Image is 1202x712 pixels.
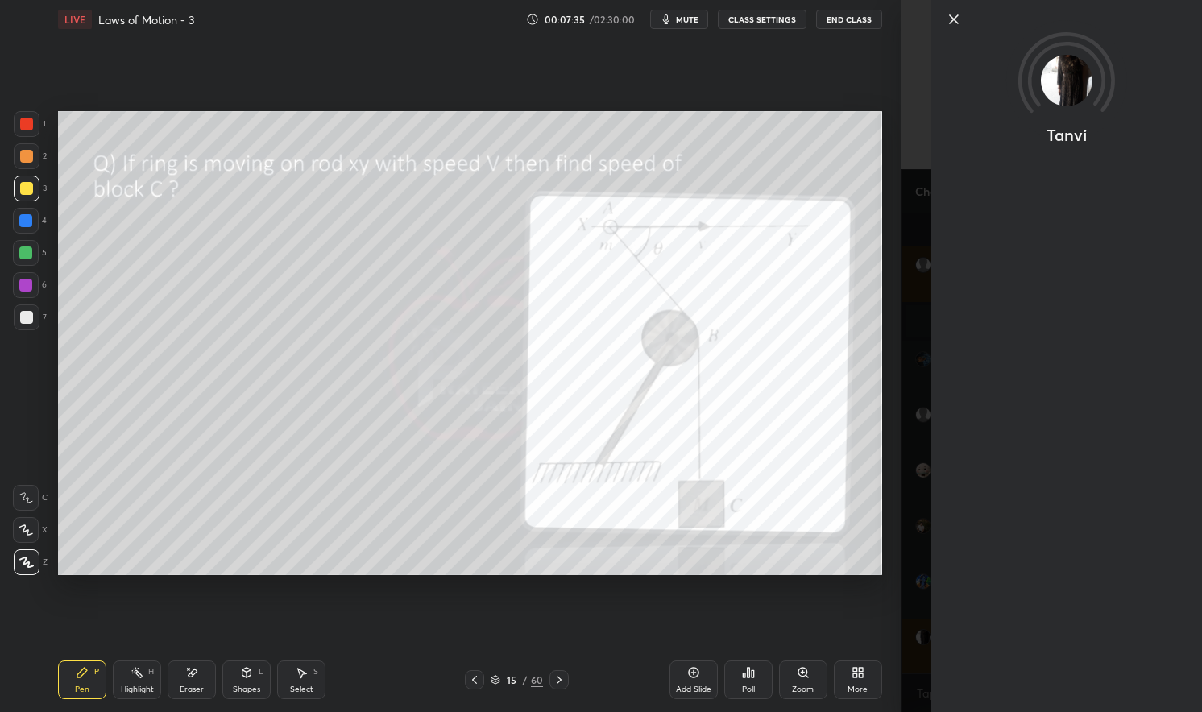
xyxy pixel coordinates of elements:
div: H [148,668,154,676]
div: 6 [13,272,47,298]
span: mute [676,14,698,25]
div: 2 [14,143,47,169]
h4: Laws of Motion - 3 [98,12,194,27]
div: S [313,668,318,676]
img: decf5c929b9e4ff09166e9d05343cd81.jpg [1041,55,1092,106]
div: X [13,517,48,543]
p: Tanvi [1047,129,1087,142]
div: 15 [504,675,520,685]
div: Poll [742,685,755,693]
div: More [848,685,868,693]
div: / [523,675,528,685]
div: 1 [14,111,46,137]
div: Eraser [180,685,204,693]
div: LIVE [58,10,92,29]
div: P [94,668,99,676]
div: C [13,485,48,511]
div: 5 [13,240,47,266]
div: 4 [13,208,47,234]
div: Highlight [121,685,154,693]
div: Pen [75,685,89,693]
button: mute [650,10,708,29]
div: 7 [14,304,47,330]
div: 60 [531,673,543,687]
button: End Class [816,10,882,29]
div: Z [14,549,48,575]
div: Add Slide [676,685,711,693]
div: Select [290,685,313,693]
div: 3 [14,176,47,201]
div: Zoom [792,685,814,693]
div: L [259,668,263,676]
div: animation [931,143,1202,159]
div: Shapes [233,685,260,693]
button: CLASS SETTINGS [718,10,806,29]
